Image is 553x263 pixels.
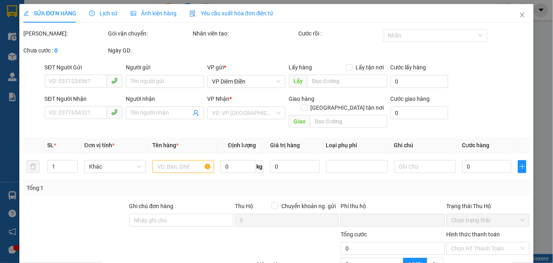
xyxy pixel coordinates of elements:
button: Close [511,4,534,27]
input: VD: Bàn, Ghế [152,160,214,173]
span: Giá trị hàng [270,142,300,148]
span: Lấy tận nơi [353,63,387,72]
span: Tổng cước [341,231,367,238]
span: VP Nhận [207,96,229,102]
label: Cước lấy hàng [391,64,426,71]
input: Dọc đường [310,115,387,128]
div: Cước rồi : [298,29,381,38]
span: Lịch sử [89,10,118,17]
span: clock-circle [89,10,95,16]
span: SL [47,142,54,148]
input: Ghi Chú [394,160,456,173]
input: Cước giao hàng [391,106,448,119]
span: [GEOGRAPHIC_DATA] tận nơi [308,103,387,112]
span: phone [111,77,118,84]
input: Dọc đường [307,75,387,88]
div: [PERSON_NAME]: [23,29,106,38]
span: Lấy hàng [289,64,312,71]
label: Ghi chú đơn hàng [129,203,174,209]
label: Hình thức thanh toán [447,231,500,238]
span: SỬA ĐƠN HÀNG [23,10,76,17]
input: Ghi chú đơn hàng [129,214,233,227]
span: picture [131,10,136,16]
span: phone [111,109,118,115]
span: Cước hàng [462,142,490,148]
div: Nhân viên tạo: [193,29,297,38]
span: Chuyển khoản ng. gửi [278,202,339,211]
b: 0 [54,47,58,54]
img: icon [189,10,196,17]
th: Ghi chú [391,138,459,153]
div: SĐT Người Gửi [45,63,123,72]
span: Lấy [289,75,307,88]
span: user-add [193,110,199,116]
span: Định lượng [228,142,256,148]
span: plus [518,163,526,170]
div: SĐT Người Nhận [45,94,123,103]
th: Loại phụ phí [323,138,391,153]
span: Ảnh kiện hàng [131,10,177,17]
span: Thu Hộ [235,203,253,209]
div: Người nhận [126,94,204,103]
div: Ngày GD: [108,46,191,55]
span: edit [23,10,29,16]
div: Tổng: 1 [27,184,214,192]
span: Yêu cầu xuất hóa đơn điện tử [189,10,274,17]
input: Cước lấy hàng [391,75,448,88]
button: plus [518,160,526,173]
div: Người gửi [126,63,204,72]
span: Chọn trạng thái [451,214,525,226]
span: VP Diêm Điền [212,75,281,88]
div: VP gửi [207,63,285,72]
div: Gói vận chuyển: [108,29,191,38]
button: delete [27,160,39,173]
span: Giao [289,115,310,128]
span: Đơn vị tính [84,142,114,148]
span: close [519,12,526,18]
div: Chưa cước : [23,46,106,55]
div: Phí thu hộ [341,202,445,214]
span: Khác [89,161,141,173]
span: Giao hàng [289,96,314,102]
span: kg [256,160,264,173]
span: Tên hàng [152,142,179,148]
div: Trạng thái Thu Hộ [447,202,530,211]
label: Cước giao hàng [391,96,430,102]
